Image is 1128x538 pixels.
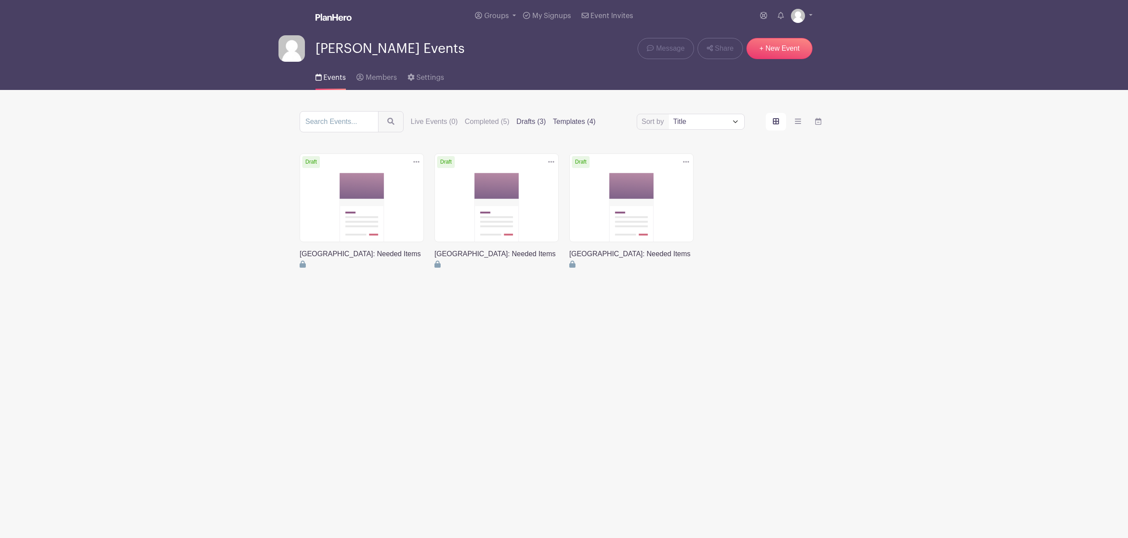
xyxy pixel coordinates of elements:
[715,43,734,54] span: Share
[746,38,813,59] a: + New Event
[465,116,509,127] label: Completed (5)
[484,12,509,19] span: Groups
[516,116,546,127] label: Drafts (3)
[411,116,458,127] label: Live Events (0)
[408,62,444,90] a: Settings
[656,43,685,54] span: Message
[315,62,346,90] a: Events
[278,35,305,62] img: default-ce2991bfa6775e67f084385cd625a349d9dcbb7a52a09fb2fda1e96e2d18dcdb.png
[532,12,571,19] span: My Signups
[300,111,378,132] input: Search Events...
[416,74,444,81] span: Settings
[315,14,352,21] img: logo_white-6c42ec7e38ccf1d336a20a19083b03d10ae64f83f12c07503d8b9e83406b4c7d.svg
[411,116,596,127] div: filters
[698,38,743,59] a: Share
[791,9,805,23] img: default-ce2991bfa6775e67f084385cd625a349d9dcbb7a52a09fb2fda1e96e2d18dcdb.png
[315,41,464,56] span: [PERSON_NAME] Events
[366,74,397,81] span: Members
[553,116,596,127] label: Templates (4)
[356,62,397,90] a: Members
[766,113,828,131] div: order and view
[638,38,694,59] a: Message
[323,74,346,81] span: Events
[590,12,633,19] span: Event Invites
[642,116,667,127] label: Sort by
